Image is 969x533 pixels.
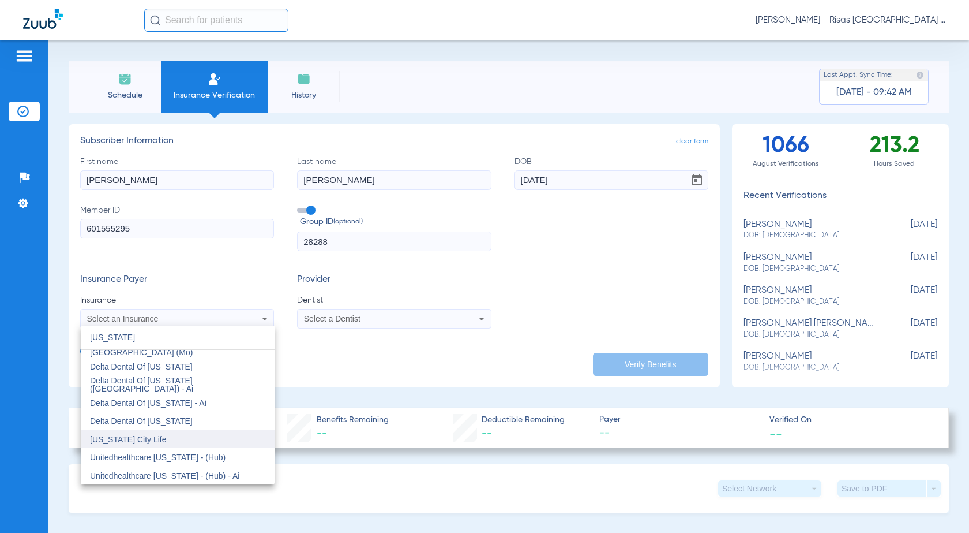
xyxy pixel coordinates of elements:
[90,376,193,393] span: Delta Dental Of [US_STATE] ([GEOGRAPHIC_DATA]) - Ai
[81,326,275,349] input: dropdown search
[90,471,239,480] span: Unitedhealthcare [US_STATE] - (Hub) - Ai
[90,416,193,426] span: Delta Dental Of [US_STATE]
[90,398,206,408] span: Delta Dental Of [US_STATE] - Ai
[90,435,167,444] span: [US_STATE] City Life
[90,453,226,462] span: Unitedhealthcare [US_STATE] - (Hub)
[911,478,969,533] iframe: Chat Widget
[90,362,193,371] span: Delta Dental Of [US_STATE]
